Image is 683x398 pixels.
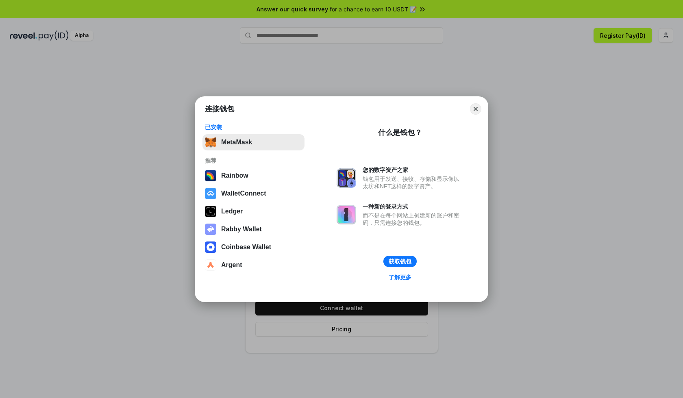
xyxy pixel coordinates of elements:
[363,203,463,210] div: 一种新的登录方式
[221,208,243,215] div: Ledger
[202,167,305,184] button: Rainbow
[205,259,216,271] img: svg+xml,%3Csvg%20width%3D%2228%22%20height%3D%2228%22%20viewBox%3D%220%200%2028%2028%22%20fill%3D...
[221,190,266,197] div: WalletConnect
[337,168,356,188] img: svg+xml,%3Csvg%20xmlns%3D%22http%3A%2F%2Fwww.w3.org%2F2000%2Fsvg%22%20fill%3D%22none%22%20viewBox...
[205,224,216,235] img: svg+xml,%3Csvg%20xmlns%3D%22http%3A%2F%2Fwww.w3.org%2F2000%2Fsvg%22%20fill%3D%22none%22%20viewBox...
[205,170,216,181] img: svg+xml,%3Csvg%20width%3D%22120%22%20height%3D%22120%22%20viewBox%3D%220%200%20120%20120%22%20fil...
[205,157,302,164] div: 推荐
[389,258,411,265] div: 获取钱包
[205,206,216,217] img: svg+xml,%3Csvg%20xmlns%3D%22http%3A%2F%2Fwww.w3.org%2F2000%2Fsvg%22%20width%3D%2228%22%20height%3...
[221,261,242,269] div: Argent
[363,175,463,190] div: 钱包用于发送、接收、存储和显示像以太坊和NFT这样的数字资产。
[221,226,262,233] div: Rabby Wallet
[205,104,234,114] h1: 连接钱包
[202,203,305,220] button: Ledger
[221,139,252,146] div: MetaMask
[202,257,305,273] button: Argent
[378,128,422,137] div: 什么是钱包？
[384,272,416,283] a: 了解更多
[205,137,216,148] img: svg+xml,%3Csvg%20fill%3D%22none%22%20height%3D%2233%22%20viewBox%3D%220%200%2035%2033%22%20width%...
[221,172,248,179] div: Rainbow
[363,166,463,174] div: 您的数字资产之家
[205,124,302,131] div: 已安装
[221,244,271,251] div: Coinbase Wallet
[389,274,411,281] div: 了解更多
[202,239,305,255] button: Coinbase Wallet
[202,134,305,150] button: MetaMask
[205,188,216,199] img: svg+xml,%3Csvg%20width%3D%2228%22%20height%3D%2228%22%20viewBox%3D%220%200%2028%2028%22%20fill%3D...
[202,221,305,237] button: Rabby Wallet
[383,256,417,267] button: 获取钱包
[363,212,463,226] div: 而不是在每个网站上创建新的账户和密码，只需连接您的钱包。
[337,205,356,224] img: svg+xml,%3Csvg%20xmlns%3D%22http%3A%2F%2Fwww.w3.org%2F2000%2Fsvg%22%20fill%3D%22none%22%20viewBox...
[202,185,305,202] button: WalletConnect
[205,241,216,253] img: svg+xml,%3Csvg%20width%3D%2228%22%20height%3D%2228%22%20viewBox%3D%220%200%2028%2028%22%20fill%3D...
[470,103,481,115] button: Close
